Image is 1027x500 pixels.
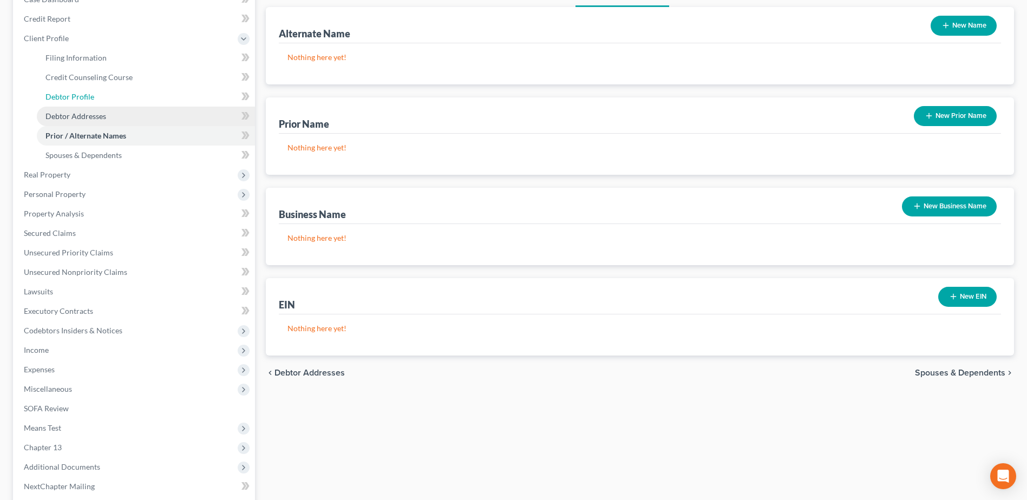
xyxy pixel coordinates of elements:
[24,384,72,393] span: Miscellaneous
[15,204,255,223] a: Property Analysis
[24,482,95,491] span: NextChapter Mailing
[24,189,86,199] span: Personal Property
[902,196,997,216] button: New Business Name
[24,306,93,315] span: Executory Contracts
[15,9,255,29] a: Credit Report
[266,369,274,377] i: chevron_left
[24,267,127,277] span: Unsecured Nonpriority Claims
[24,248,113,257] span: Unsecured Priority Claims
[24,170,70,179] span: Real Property
[24,443,62,452] span: Chapter 13
[24,462,100,471] span: Additional Documents
[24,365,55,374] span: Expenses
[37,107,255,126] a: Debtor Addresses
[24,34,69,43] span: Client Profile
[914,106,997,126] button: New Prior Name
[15,399,255,418] a: SOFA Review
[37,48,255,68] a: Filing Information
[15,262,255,282] a: Unsecured Nonpriority Claims
[287,52,992,63] p: Nothing here yet!
[24,287,53,296] span: Lawsuits
[45,150,122,160] span: Spouses & Dependents
[287,323,992,334] p: Nothing here yet!
[931,16,997,36] button: New Name
[279,208,346,221] div: Business Name
[990,463,1016,489] div: Open Intercom Messenger
[24,423,61,432] span: Means Test
[1005,369,1014,377] i: chevron_right
[15,301,255,321] a: Executory Contracts
[279,117,329,130] div: Prior Name
[24,345,49,354] span: Income
[915,369,1014,377] button: Spouses & Dependents chevron_right
[45,131,126,140] span: Prior / Alternate Names
[24,209,84,218] span: Property Analysis
[24,228,76,238] span: Secured Claims
[287,233,992,244] p: Nothing here yet!
[15,223,255,243] a: Secured Claims
[24,404,69,413] span: SOFA Review
[37,68,255,87] a: Credit Counseling Course
[45,111,106,121] span: Debtor Addresses
[15,477,255,496] a: NextChapter Mailing
[915,369,1005,377] span: Spouses & Dependents
[37,126,255,146] a: Prior / Alternate Names
[24,326,122,335] span: Codebtors Insiders & Notices
[45,73,133,82] span: Credit Counseling Course
[266,369,345,377] button: chevron_left Debtor Addresses
[279,298,295,311] div: EIN
[45,92,94,101] span: Debtor Profile
[24,14,70,23] span: Credit Report
[15,282,255,301] a: Lawsuits
[45,53,107,62] span: Filing Information
[37,146,255,165] a: Spouses & Dependents
[37,87,255,107] a: Debtor Profile
[938,287,997,307] button: New EIN
[15,243,255,262] a: Unsecured Priority Claims
[274,369,345,377] span: Debtor Addresses
[287,142,992,153] p: Nothing here yet!
[279,27,350,40] div: Alternate Name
